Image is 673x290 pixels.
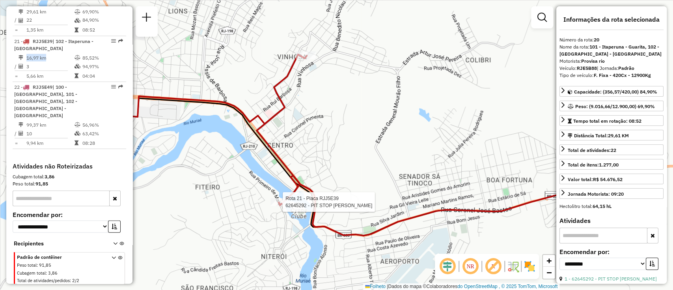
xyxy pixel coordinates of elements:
font: 94,97% [82,63,99,69]
font: Distância Total: [574,133,608,138]
i: Total de Atividades [19,131,23,136]
font: Cubagem total: [13,174,45,180]
font: 16,97 km [26,55,46,61]
font: RJJ5E49 [33,84,52,90]
font: : [37,262,38,268]
em: Rota exportada [118,39,123,43]
i: Tempo total em rota [75,140,78,145]
font: Tempo total em rotação: 08:52 [573,118,641,124]
font: 6 - Recarregar (R) [595,283,632,289]
button: Ordem crescente [108,221,121,233]
font: 2/2 [72,278,79,283]
font: Recipientes [14,240,44,247]
font: Informações da rota selecionada [563,15,660,23]
font: | Jornada: [597,65,618,71]
font: / [15,17,17,23]
font: R$ 54.676,52 [593,176,623,182]
font: Tipo de cliente: [559,283,593,289]
a: Diminuir o zoom [543,267,555,279]
font: 63,42% [82,131,99,137]
font: Dados do mapa © [388,284,426,289]
a: Nova sessão e pesquisa [139,9,155,27]
font: 85,52% [82,55,99,61]
font: Hectolitro total: [559,203,593,209]
a: Distância Total:29,61 KM [559,130,664,140]
font: Motorista: [559,58,581,64]
span: Ocultar NR [461,257,480,276]
font: 64,15 hL [593,203,611,209]
font: 69,90% [82,9,99,15]
font: 1.277,00 [599,162,619,168]
font: 5,66 km [26,73,43,79]
font: 9,94 km [26,140,43,146]
font: 91,85 [39,262,51,268]
font: Peso total [17,262,37,268]
font: / [15,131,17,137]
font: : [46,270,47,276]
font: Atividades [559,217,591,225]
i: % de utilização da cubagem [75,131,80,136]
i: % de utilização do peso [75,55,80,60]
font: Número da rota: [559,37,594,43]
a: Total de itens:1.277,00 [559,159,664,170]
font: Peso: (9.016,66/12.900,00) 69,90% [575,103,655,109]
font: 08:28 [82,140,95,146]
font: RJJ5E39 [33,38,52,44]
font: RJE5B88 [577,65,597,71]
i: Distância Total [19,9,23,14]
font: : [70,278,71,283]
font: 99,37 km [26,122,46,128]
i: Total de Atividades [19,64,23,69]
i: Distância Total [19,55,23,60]
a: do OpenStreetMap , © 2025 TomTom, Microsoft [457,284,557,289]
font: Nome da rota: [559,44,589,50]
font: Capacidade: (356,57/420,00) 84,90% [574,89,657,95]
img: Exibir/Ocultar setores [523,260,536,273]
img: Fluxo de ruas [507,260,519,273]
font: | [387,284,388,289]
font: Veículo: [559,65,577,71]
font: Padrão [618,65,634,71]
font: Tipo de veículo: [559,72,594,78]
font: 1,35 km [26,27,43,33]
font: Folheto [370,284,386,289]
a: Folheto [365,284,386,289]
i: % de utilização da cubagem [75,18,80,23]
span: Deslocamento ocular [438,257,457,276]
i: Total de Atividades [19,18,23,23]
a: Capacidade: (356,57/420,00) 84,90% [559,86,664,97]
font: 08:52 [82,27,95,33]
a: 1 - 62645292 - PIT STOP [PERSON_NAME] [565,276,657,282]
a: Valor total:R$ 54.676,52 [559,174,664,184]
font: Total de atividades: [568,147,611,153]
font: Provisa rio [581,58,605,64]
font: 3 [26,63,29,69]
font: = [15,140,18,146]
font: | 100 - [GEOGRAPHIC_DATA], 101 - [GEOGRAPHIC_DATA], 102 - [GEOGRAPHIC_DATA] - [GEOGRAPHIC_DATA] [14,84,77,118]
font: 22 [26,17,32,23]
font: F. Fixa - 420Cx - 12900Kg [594,72,651,78]
button: Ordem crescente [646,258,658,270]
a: Ampliar [543,255,555,267]
font: 22 [611,147,616,153]
i: % de utilização do peso [75,122,80,127]
font: 84,90% [82,17,99,23]
font: 29,61 km [26,9,46,15]
font: Colaboradores [426,284,457,289]
font: Peso total: [13,181,35,187]
em: Opções [111,39,116,43]
font: Padrão de contêiner [17,254,62,260]
font: 3,86 [48,270,58,276]
font: 10 [26,131,32,137]
font: = [15,27,18,33]
font: 29,61 KM [608,133,629,138]
font: = [15,73,18,79]
font: 04:04 [82,73,95,79]
font: Total de atividades/pedidos [17,278,70,283]
i: % de utilização da cubagem [75,64,80,69]
a: Filtros de exibição [534,9,550,25]
i: Distância Total [19,122,23,127]
span: Exibir rótulo [484,257,503,276]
